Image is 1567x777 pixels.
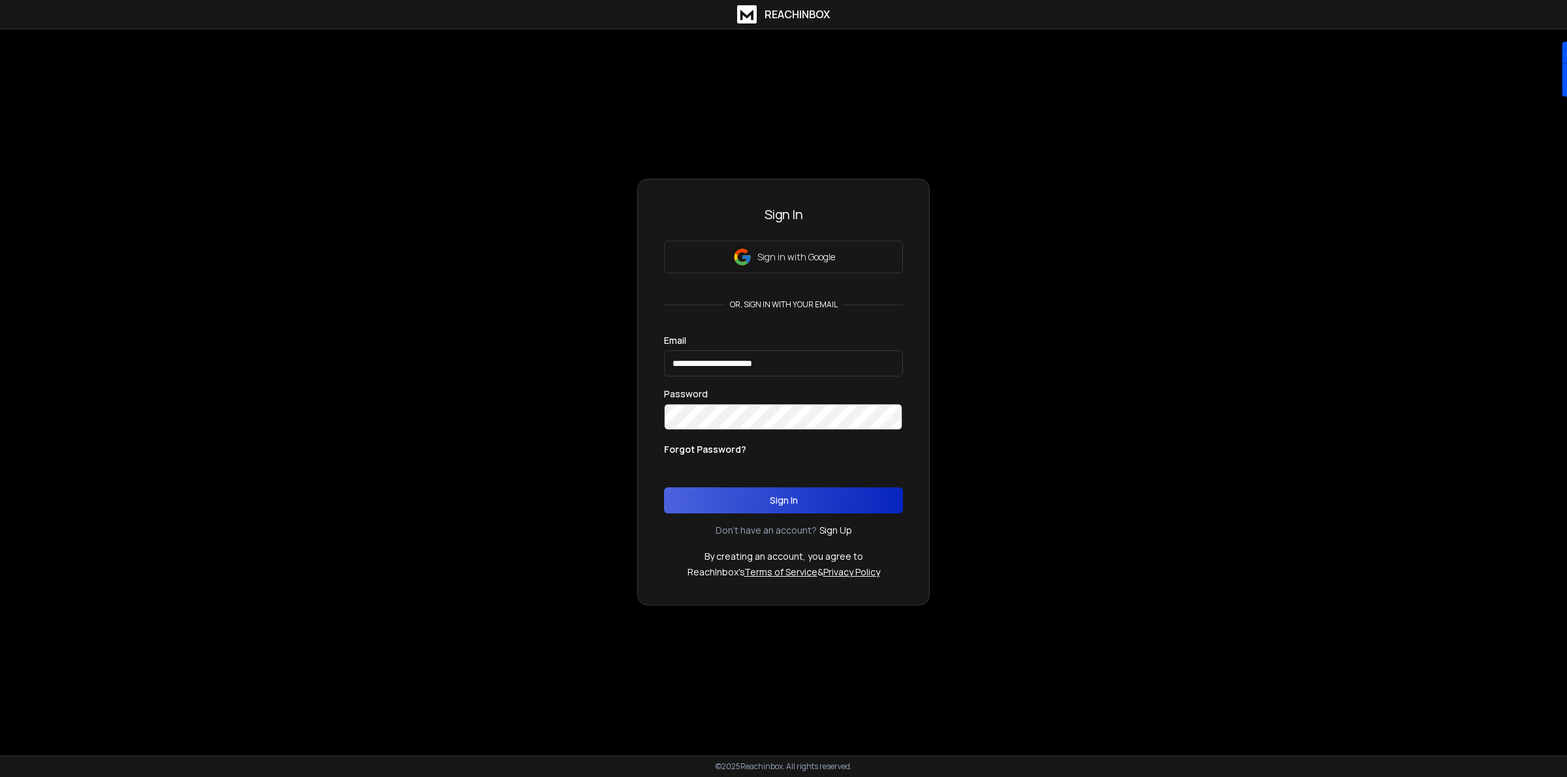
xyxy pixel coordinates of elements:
[664,336,686,345] label: Email
[737,5,757,23] img: logo
[744,566,817,578] a: Terms of Service
[819,524,852,537] a: Sign Up
[716,524,817,537] p: Don't have an account?
[704,550,863,563] p: By creating an account, you agree to
[664,206,903,224] h3: Sign In
[664,487,903,513] button: Sign In
[757,251,835,264] p: Sign in with Google
[725,299,843,310] p: or, sign in with your email
[688,566,880,579] p: ReachInbox's &
[823,566,880,578] a: Privacy Policy
[664,389,708,399] label: Password
[716,761,852,772] p: © 2025 Reachinbox. All rights reserved.
[737,5,830,23] a: ReachInbox
[664,443,746,456] p: Forgot Password?
[765,7,830,22] h1: ReachInbox
[664,241,903,273] button: Sign in with Google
